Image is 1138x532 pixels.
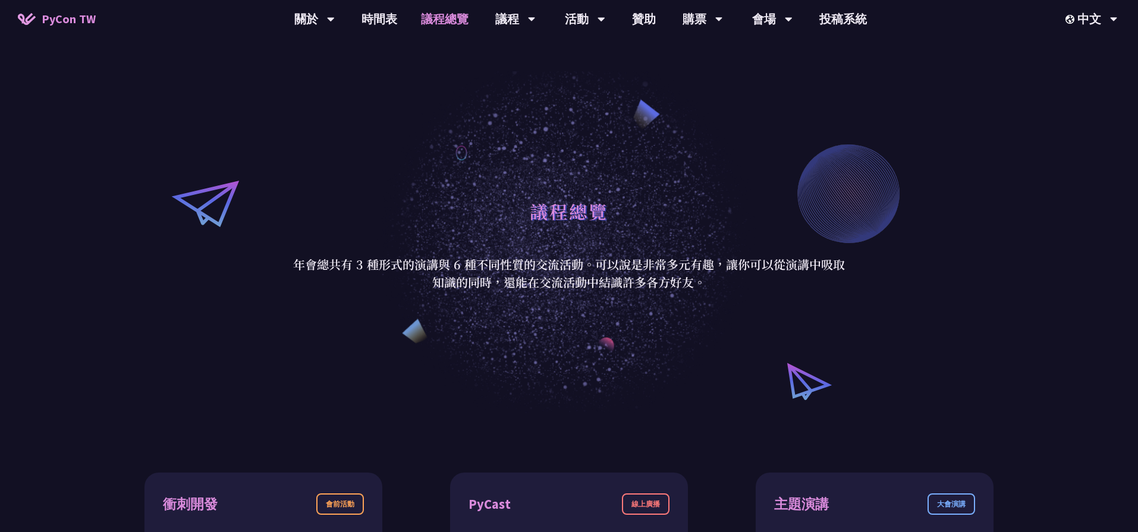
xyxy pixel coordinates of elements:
[293,256,845,291] p: 年會總共有 3 種形式的演講與 6 種不同性質的交流活動。可以說是非常多元有趣，讓你可以從演講中吸取知識的同時，還能在交流活動中結識許多各方好友。
[1065,15,1077,24] img: Locale Icon
[6,4,108,34] a: PyCon TW
[469,494,511,515] div: PyCast
[163,494,218,515] div: 衝刺開發
[18,13,36,25] img: Home icon of PyCon TW 2025
[42,10,96,28] span: PyCon TW
[530,193,608,229] h1: 議程總覽
[774,494,829,515] div: 主題演講
[316,493,364,515] div: 會前活動
[928,493,975,515] div: 大會演講
[622,493,669,515] div: 線上廣播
